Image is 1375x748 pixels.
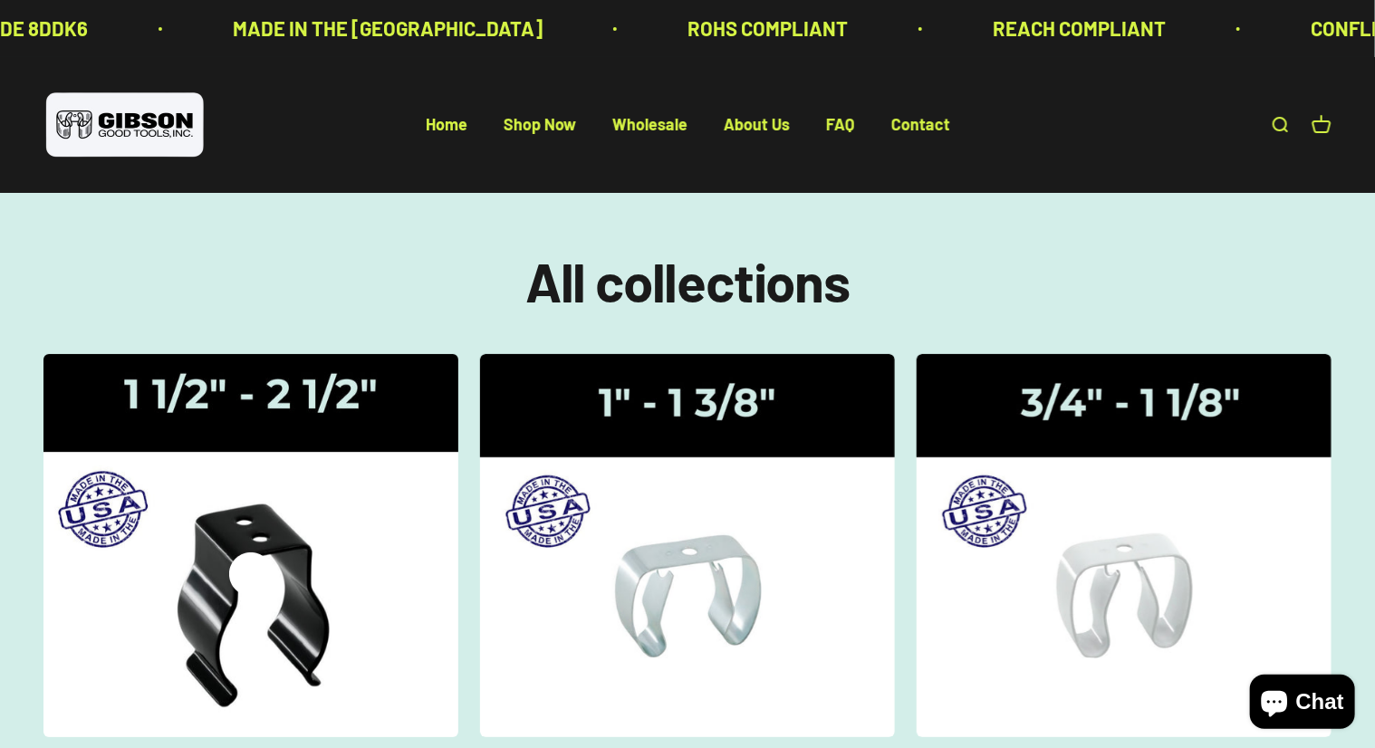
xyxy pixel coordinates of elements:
img: Gibson gripper clips one and a half inch to two and a half inches [31,342,470,748]
a: Wholesale [612,115,687,135]
p: ROHS COMPLIANT [687,13,848,44]
a: Gibson gripper clips one and a half inch to two and a half inches [43,354,458,737]
img: Gripper Clips | 1" - 1 3/8" [480,354,895,737]
a: Shop Now [504,115,576,135]
p: MADE IN THE [GEOGRAPHIC_DATA] [233,13,543,44]
a: Contact [891,115,950,135]
img: Gripper Clips | 3/4" - 1 1/8" [917,354,1332,737]
a: About Us [724,115,790,135]
a: FAQ [826,115,855,135]
a: Home [426,115,467,135]
inbox-online-store-chat: Shopify online store chat [1245,675,1361,734]
p: REACH COMPLIANT [993,13,1166,44]
h1: All collections [43,251,1332,311]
